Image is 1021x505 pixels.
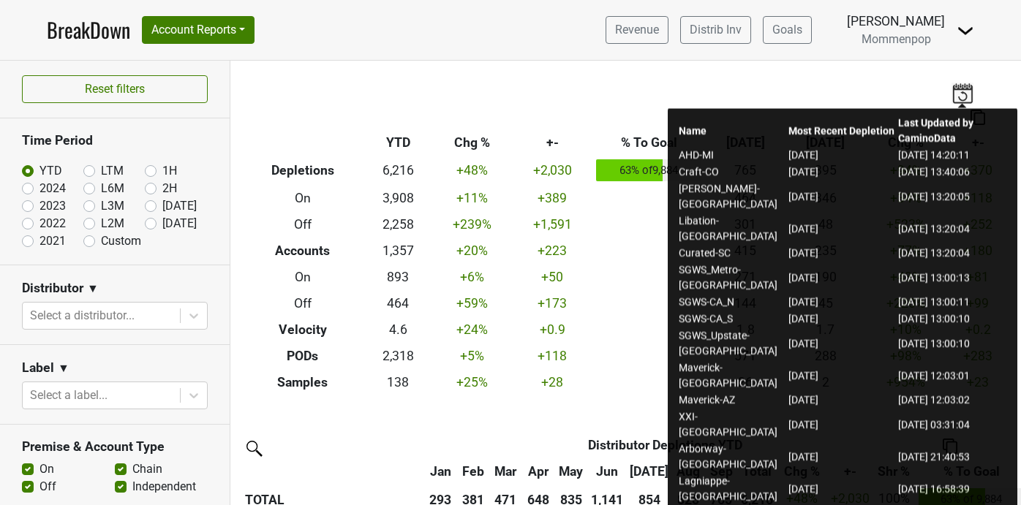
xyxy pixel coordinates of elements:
[424,458,457,485] th: Jan: activate to sort column ascending
[22,75,208,103] button: Reset filters
[592,130,705,156] th: % To Goal
[512,369,592,395] td: +28
[489,458,522,485] th: Mar: activate to sort column ascending
[432,156,512,186] td: +48 %
[432,316,512,343] td: +24 %
[241,343,364,369] th: PODs
[457,432,873,458] th: Distributor Depletions YTD
[627,458,673,485] th: Jul: activate to sort column ascending
[432,211,512,238] td: +239 %
[788,327,897,360] td: [DATE]
[432,343,512,369] td: +5 %
[241,264,364,290] th: On
[432,185,512,211] td: +11 %
[788,262,897,294] td: [DATE]
[897,181,1007,213] td: [DATE] 13:20:05
[788,409,897,441] td: [DATE]
[432,369,512,395] td: +25 %
[132,460,162,478] label: Chain
[788,392,897,409] td: [DATE]
[678,181,788,213] td: [PERSON_NAME]-[GEOGRAPHIC_DATA]
[788,213,897,245] td: [DATE]
[678,392,788,409] td: Maverick-AZ
[58,360,69,377] span: ▼
[788,311,897,327] td: [DATE]
[678,164,788,181] td: Craft-CO
[788,245,897,262] td: [DATE]
[364,211,432,238] td: 2,258
[897,409,1007,441] td: [DATE] 03:31:04
[101,215,124,232] label: L2M
[788,147,897,164] td: [DATE]
[788,360,897,392] td: [DATE]
[678,262,788,294] td: SGWS_Metro-[GEOGRAPHIC_DATA]
[678,213,788,245] td: Libation-[GEOGRAPHIC_DATA]
[788,181,897,213] td: [DATE]
[512,316,592,343] td: +0.9
[432,130,512,156] th: Chg %
[241,185,364,211] th: On
[678,327,788,360] td: SGWS_Upstate-[GEOGRAPHIC_DATA]
[512,211,592,238] td: +1,591
[678,409,788,441] td: XXI-[GEOGRAPHIC_DATA]
[432,290,512,316] td: +59 %
[39,232,66,250] label: 2021
[39,197,66,215] label: 2023
[897,262,1007,294] td: [DATE] 13:00:13
[364,264,432,290] td: 893
[364,238,432,264] td: 1,357
[847,12,945,31] div: [PERSON_NAME]
[241,211,364,238] th: Off
[897,311,1007,327] td: [DATE] 13:00:10
[132,478,196,495] label: Independent
[512,130,592,156] th: +-
[897,213,1007,245] td: [DATE] 13:20:04
[897,294,1007,311] td: [DATE] 13:00:11
[241,238,364,264] th: Accounts
[101,197,124,215] label: L3M
[432,264,512,290] td: +6 %
[39,180,66,197] label: 2024
[101,232,141,250] label: Custom
[101,162,124,180] label: LTM
[241,458,424,485] th: &nbsp;: activate to sort column ascending
[364,130,432,156] th: YTD
[39,460,54,478] label: On
[364,369,432,395] td: 138
[101,180,124,197] label: L6M
[512,343,592,369] td: +118
[678,473,788,505] td: Lagniappe-[GEOGRAPHIC_DATA]
[678,115,788,147] th: Name
[678,360,788,392] td: Maverick-[GEOGRAPHIC_DATA]
[241,156,364,186] th: Depletions
[39,478,56,495] label: Off
[162,197,197,215] label: [DATE]
[162,180,177,197] label: 2H
[22,439,208,455] h3: Premise & Account Type
[512,156,592,186] td: +2,030
[364,185,432,211] td: 3,908
[512,185,592,211] td: +389
[680,16,751,44] a: Distrib Inv
[957,22,974,39] img: Dropdown Menu
[763,16,812,44] a: Goals
[142,16,255,44] button: Account Reports
[678,294,788,311] td: SGWS-CA_N
[39,215,66,232] label: 2022
[512,264,592,290] td: +50
[862,32,931,46] span: Mommenpop
[897,441,1007,473] td: [DATE] 21:40:53
[897,473,1007,505] td: [DATE] 16:58:39
[241,436,265,459] img: filter
[364,343,432,369] td: 2,318
[897,245,1007,262] td: [DATE] 13:20:04
[678,441,788,473] td: Arborway-[GEOGRAPHIC_DATA]
[364,290,432,316] td: 464
[512,238,592,264] td: +223
[678,147,788,164] td: AHD-MI
[788,441,897,473] td: [DATE]
[952,83,973,103] img: last_updated_date
[678,311,788,327] td: SGWS-CA_S
[512,290,592,316] td: +173
[606,16,668,44] a: Revenue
